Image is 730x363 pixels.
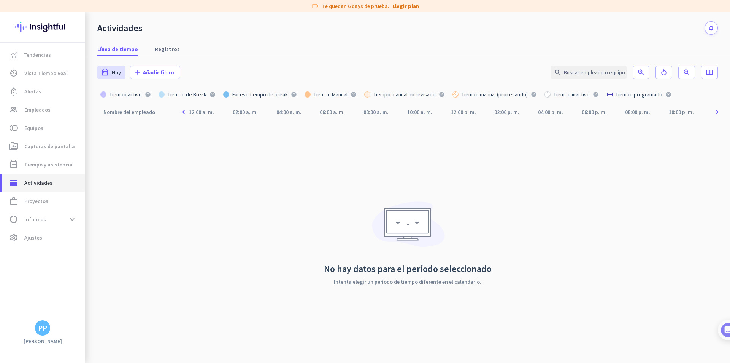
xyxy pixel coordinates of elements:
i: notifications [708,25,714,31]
span: Actividades [24,178,52,187]
div: Tiempo Manual [311,92,351,97]
div: PP [38,324,47,332]
a: groupEmpleados [2,101,85,119]
div: 10:00 a. m. [407,109,428,115]
i: help [291,91,297,98]
span: Capturas de pantalla [24,142,75,151]
i: navigate_before [179,107,189,117]
span: Tiempo y asistencia [24,160,73,169]
input: Buscar empleado o equipo [551,66,627,79]
div: 06:00 a. m. [320,109,340,115]
span: Vista Tiempo Real [24,69,68,78]
button: expand_more [65,213,79,226]
a: data_usageInformesexpand_more [2,210,85,229]
button: notifications [705,21,718,35]
span: Equipos [24,123,43,133]
a: work_outlineProyectos [2,192,85,210]
span: Alertas [24,87,41,96]
h3: No hay datos para el período seleccionado [324,263,492,275]
button: zoom_out [678,66,695,79]
a: tollEquipos [2,119,85,137]
span: Añadir filtro [143,69,174,76]
i: data_usage [9,215,18,224]
i: label [311,2,319,10]
i: navigate_next [713,107,722,117]
div: 02:00 p. m. [494,109,515,115]
i: av_timer [9,69,18,78]
div: 12:00 p. m. [451,109,471,115]
i: calendar_view_week [706,69,713,76]
img: Insightful logo [15,12,70,42]
i: help [531,91,537,98]
a: perm_mediaCapturas de pantalla [2,137,85,155]
i: search [554,69,561,76]
span: Proyectos [24,197,48,206]
div: 02:00 a. m. [233,109,253,115]
button: addAñadir filtro [130,66,180,79]
div: Tiempo inactivo [551,92,593,97]
div: Actividades [97,22,143,34]
button: restart_alt [655,66,672,79]
i: help [439,91,445,98]
div: Tiempo programado [613,92,665,97]
i: add [134,69,141,76]
i: help [665,91,671,98]
i: date_range [101,69,109,76]
i: notification_important [9,87,18,96]
i: work_outline [9,197,18,206]
div: 12:00 a. m. [189,109,209,115]
a: settingsAjustes [2,229,85,247]
button: zoom_in [633,66,649,79]
p: Intenta elegir un período de tiempo diferente en el calendario. [334,278,481,286]
div: 10:00 p. m. [669,109,689,115]
div: 06:00 p. m. [582,109,602,115]
div: 04:00 a. m. [276,109,297,115]
span: Informes [24,215,46,224]
a: storageActividades [2,174,85,192]
button: calendar_view_week [701,66,718,79]
span: Tendencias [24,50,51,59]
i: event_note [9,160,18,169]
i: zoom_out [683,69,690,76]
div: Tiempo manual (procesando) [459,92,531,97]
img: menu-item [11,51,17,58]
span: Empleados [24,105,51,114]
a: event_noteTiempo y asistencia [2,155,85,174]
span: Hoy [112,69,121,76]
img: no results [369,197,446,257]
span: Línea de tiempo [97,45,138,53]
a: menu-itemTendencias [2,46,85,64]
div: Tiempo de Break [165,92,209,97]
a: notification_importantAlertas [2,82,85,101]
i: help [593,91,599,98]
i: perm_media [9,142,18,151]
i: help [145,91,151,98]
a: av_timerVista Tiempo Real [2,64,85,82]
i: group [9,105,18,114]
div: Nombre del empleado [103,107,164,117]
i: zoom_in [637,69,645,76]
i: restart_alt [660,69,668,76]
div: 08:00 a. m. [363,109,384,115]
span: Registros [155,45,180,53]
i: toll [9,123,18,133]
i: help [209,91,216,98]
i: storage [9,178,18,187]
i: settings [9,233,18,242]
div: 04:00 p. m. [538,109,559,115]
i: help [351,91,357,98]
div: Tiempo activo [106,92,145,97]
div: Tiempo manual no revisado [370,92,439,97]
img: scheduled-shift.svg [607,91,613,98]
a: Elegir plan [392,2,419,10]
div: Exceso tiempo de break [229,92,291,97]
span: Ajustes [24,233,42,242]
div: 08:00 p. m. [625,109,646,115]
